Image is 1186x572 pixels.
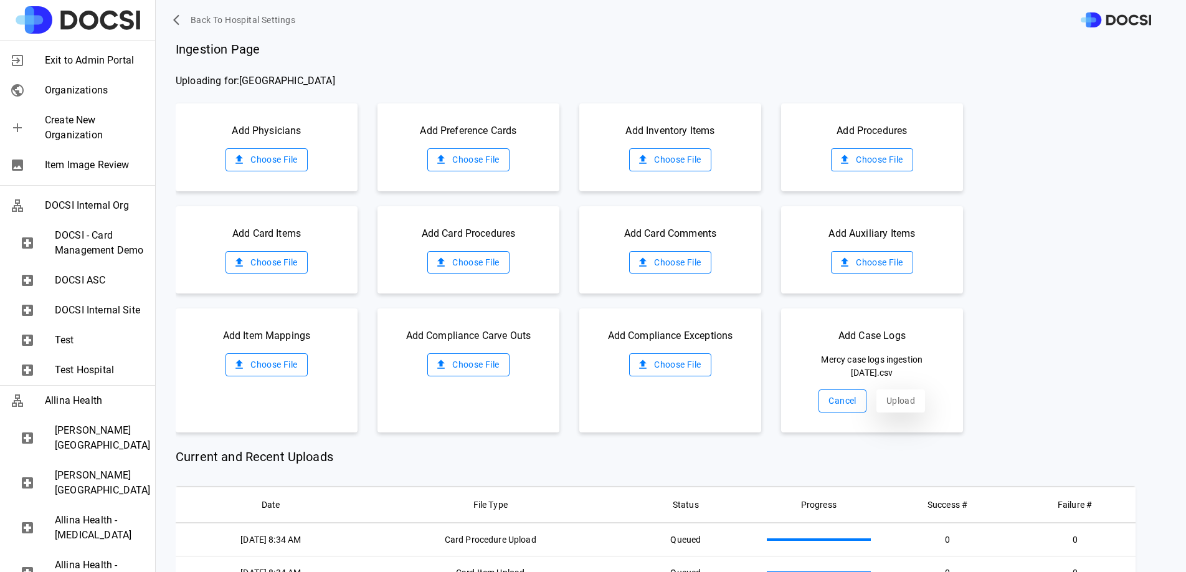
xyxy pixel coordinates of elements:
[176,487,366,523] th: Date
[55,228,145,258] span: DOCSI - Card Management Demo
[225,251,307,274] label: Choose File
[191,12,295,28] span: Back to Hospital Settings
[55,423,145,453] span: [PERSON_NAME][GEOGRAPHIC_DATA]
[615,487,757,523] th: Status
[55,363,145,378] span: Test Hospital
[801,353,943,379] span: Mercy case logs ingestion [DATE].csv
[1014,487,1136,523] th: Failure #
[818,389,866,412] button: Cancel
[828,226,915,241] span: Add Auxiliary Items
[625,123,714,138] span: Add Inventory Items
[427,148,509,171] label: Choose File
[831,251,913,274] label: Choose File
[45,83,145,98] span: Organizations
[16,6,140,34] img: Site Logo
[838,328,906,343] span: Add Case Logs
[171,9,300,32] button: Back to Hospital Settings
[427,353,509,376] label: Choose File
[1014,523,1136,556] td: 0
[55,273,145,288] span: DOCSI ASC
[55,513,145,543] span: Allina Health - [MEDICAL_DATA]
[176,40,1186,59] span: Ingestion Page
[629,148,711,171] label: Choose File
[837,123,907,138] span: Add Procedures
[176,74,1186,88] span: Uploading for: [GEOGRAPHIC_DATA]
[55,333,145,348] span: Test
[225,353,307,376] label: Choose File
[629,353,711,376] label: Choose File
[225,148,307,171] label: Choose File
[366,523,615,556] td: Card Procedure Upload
[232,226,301,241] span: Add Card Items
[757,487,881,523] th: Progress
[45,113,145,143] span: Create New Organization
[608,328,733,343] span: Add Compliance Exceptions
[881,487,1015,523] th: Success #
[615,523,757,556] td: Queued
[176,447,1136,466] span: Current and Recent Uploads
[45,393,145,408] span: Allina Health
[881,523,1015,556] td: 0
[1081,12,1151,28] img: DOCSI Logo
[366,487,615,523] th: File Type
[45,53,145,68] span: Exit to Admin Portal
[831,148,913,171] label: Choose File
[45,158,145,173] span: Item Image Review
[420,123,516,138] span: Add Preference Cards
[427,251,509,274] label: Choose File
[55,468,145,498] span: [PERSON_NAME][GEOGRAPHIC_DATA]
[624,226,717,241] span: Add Card Comments
[232,123,301,138] span: Add Physicians
[176,523,366,556] td: [DATE] 8:34 AM
[55,303,145,318] span: DOCSI Internal Site
[422,226,516,241] span: Add Card Procedures
[45,198,145,213] span: DOCSI Internal Org
[876,389,925,412] button: Upload
[629,251,711,274] label: Choose File
[223,328,311,343] span: Add Item Mappings
[406,328,531,343] span: Add Compliance Carve Outs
